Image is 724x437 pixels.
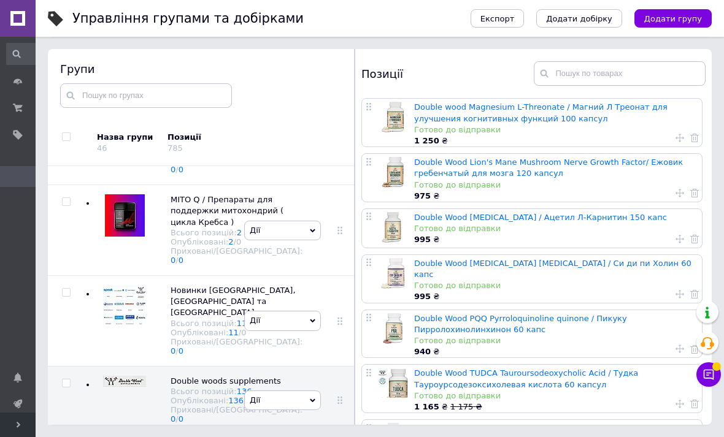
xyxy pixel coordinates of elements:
button: Чат з покупцем [696,362,721,387]
a: Double Wood Magnesium Malate / Магний Малат 420 капсул [414,424,663,433]
a: Double Wood Lion's Mane Mushroom Nerve Growth Factor/ Ежовик гребенчатый для мозга 120 капсул [414,158,683,178]
span: Додати групу [644,14,702,23]
div: 785 [168,143,183,153]
div: 0 [241,328,246,337]
div: Опубліковані: [171,328,302,337]
a: 0 [179,414,183,424]
span: Експорт [480,14,515,23]
a: 136 [237,387,252,396]
input: Пошук по товарах [534,61,706,86]
span: Новинки [GEOGRAPHIC_DATA], [GEOGRAPHIC_DATA] та [GEOGRAPHIC_DATA] [171,286,296,317]
h1: Управління групами та добірками [72,11,304,26]
div: Готово до відправки [414,335,696,346]
a: 0 [171,346,175,355]
a: 11 [237,319,247,328]
span: / [239,328,247,337]
span: Дії [250,226,260,235]
a: Double Wood PQQ Pyrroloquinoline quinone / Пикуку Пирролохинолинхинон 60 капс [414,314,627,334]
div: Всього позицій: [171,319,302,328]
a: 136 [228,396,244,405]
button: Додати добірку [536,9,622,28]
span: / [175,414,183,424]
div: ₴ [414,135,696,146]
span: Дії [250,395,260,405]
div: Готово до відправки [414,280,696,291]
div: ₴ [414,291,696,302]
a: 0 [179,165,183,174]
b: 995 [414,292,431,301]
a: 0 [179,256,183,265]
div: Готово до відправки [414,390,696,401]
img: MITO Q / Препараты для поддержки митохондрий ( цикла Кребса ) [105,194,145,237]
span: Дії [250,316,260,325]
a: Видалити товар [690,288,699,299]
div: Позиції [361,61,534,86]
button: Додати групу [634,9,712,28]
a: 2 [228,237,233,246]
span: / [175,346,183,355]
a: Видалити товар [690,343,699,354]
b: 940 [414,347,431,356]
div: Назва групи [97,132,158,143]
div: Групи [60,61,342,77]
span: ₴ [414,402,450,411]
a: 0 [171,165,175,174]
a: 0 [179,346,183,355]
a: Видалити товар [690,132,699,143]
div: Приховані/[GEOGRAPHIC_DATA]: [171,246,302,265]
span: Double woods supplements [171,376,281,386]
a: 2 [237,228,242,237]
div: ₴ [414,234,696,245]
div: Позиції [168,132,272,143]
div: Приховані/[GEOGRAPHIC_DATA]: [171,405,302,424]
b: 975 [414,191,431,200]
div: 46 [97,143,107,153]
div: Готово до відправки [414,223,696,234]
input: Пошук по групах [60,83,232,108]
img: Новинки США, Канада та Европа [103,285,146,324]
a: Видалити товар [690,398,699,409]
a: Видалити товар [690,234,699,245]
a: Double Wood TUDCA Tauroursodeoxycholic Acid / Тудка Тауроурсодезоксихолевая кислота 60 капсул [414,368,638,389]
div: Приховані/[GEOGRAPHIC_DATA]: [171,337,302,355]
input: Пошук [6,43,54,65]
a: Видалити товар [690,188,699,199]
a: Double Wood [MEDICAL_DATA] [MEDICAL_DATA] / Си ди пи Холин 60 капс [414,259,691,279]
div: Опубліковані: [171,396,302,405]
div: 0 [236,237,241,246]
span: / [175,256,183,265]
span: / [175,165,183,174]
div: Всього позицій: [171,387,302,396]
div: ₴ [414,346,696,357]
div: Готово до відправки [414,180,696,191]
span: / [234,237,242,246]
a: 0 [171,256,175,265]
div: Всього позицій: [171,228,302,237]
a: 11 [228,328,239,337]
b: 1 165 [414,402,439,411]
span: MITO Q / Препараты для поддержки митохондрий ( цикла Кребса ) [171,195,283,226]
a: Double wood Magnesium L-Threonate / Магний Л Треонат для улучшения когнитивных функций 100 капсул [414,102,668,123]
div: Опубліковані: [171,237,302,246]
button: Експорт [471,9,525,28]
span: 1 175 ₴ [450,402,482,411]
div: Готово до відправки [414,124,696,135]
b: 1 250 [414,136,439,145]
img: Double woods supplements [103,376,146,387]
span: Додати добірку [546,14,612,23]
a: Double Wood [MEDICAL_DATA] / Ацетил Л-Карнитин 150 капс [414,213,667,222]
a: 0 [171,414,175,424]
div: ₴ [414,191,696,202]
b: 995 [414,235,431,244]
